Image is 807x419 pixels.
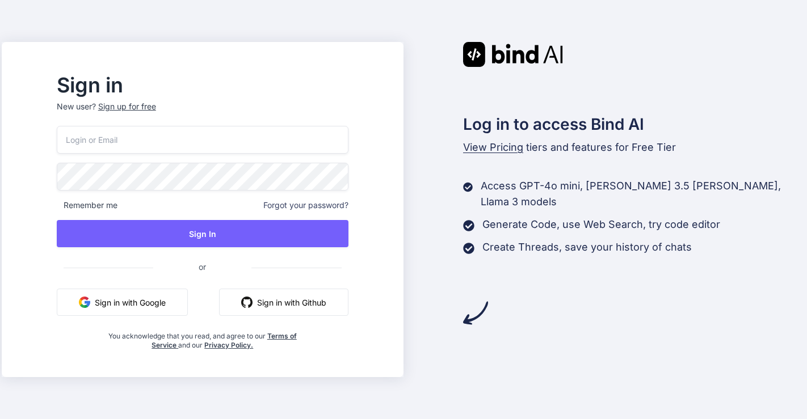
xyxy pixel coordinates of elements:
p: Create Threads, save your history of chats [482,239,692,255]
p: Generate Code, use Web Search, try code editor [482,217,720,232]
img: arrow [463,301,488,325]
button: Sign in with Github [219,289,348,316]
a: Terms of Service [152,332,297,349]
img: Bind AI logo [463,42,563,67]
span: or [153,253,251,281]
div: You acknowledge that you read, and agree to our and our [105,325,300,350]
input: Login or Email [57,126,348,154]
h2: Sign in [57,76,348,94]
img: google [79,297,90,308]
button: Sign in with Google [57,289,188,316]
div: Sign up for free [98,101,156,112]
img: github [241,297,253,308]
p: tiers and features for Free Tier [463,139,806,155]
a: Privacy Policy. [204,341,253,349]
p: New user? [57,101,348,126]
span: Remember me [57,200,117,211]
span: View Pricing [463,141,523,153]
p: Access GPT-4o mini, [PERSON_NAME] 3.5 [PERSON_NAME], Llama 3 models [481,178,805,210]
h2: Log in to access Bind AI [463,112,806,136]
button: Sign In [57,220,348,247]
span: Forgot your password? [263,200,348,211]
